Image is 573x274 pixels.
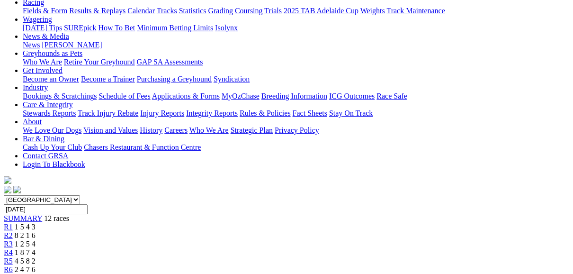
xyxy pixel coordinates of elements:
a: Chasers Restaurant & Function Centre [84,143,201,151]
a: SUREpick [64,24,96,32]
span: 1 2 5 4 [15,240,36,248]
a: Trials [264,7,282,15]
a: Stewards Reports [23,109,76,117]
a: Schedule of Fees [98,92,150,100]
a: R5 [4,257,13,265]
a: R3 [4,240,13,248]
div: Greyhounds as Pets [23,58,569,66]
a: R4 [4,248,13,256]
a: R6 [4,265,13,274]
a: 2025 TAB Adelaide Cup [284,7,358,15]
img: twitter.svg [13,186,21,193]
a: Login To Blackbook [23,160,85,168]
div: Industry [23,92,569,100]
a: Greyhounds as Pets [23,49,82,57]
a: Applications & Forms [152,92,220,100]
a: Race Safe [376,92,407,100]
span: 8 2 1 6 [15,231,36,239]
a: Calendar [127,7,155,15]
a: Become a Trainer [81,75,135,83]
a: Weights [360,7,385,15]
a: Wagering [23,15,52,23]
img: facebook.svg [4,186,11,193]
span: 1 5 4 3 [15,223,36,231]
a: Bookings & Scratchings [23,92,97,100]
a: [DATE] Tips [23,24,62,32]
a: Grading [208,7,233,15]
div: Get Involved [23,75,569,83]
a: Retire Your Greyhound [64,58,135,66]
a: Rules & Policies [240,109,291,117]
a: MyOzChase [222,92,260,100]
a: Who We Are [189,126,229,134]
a: Isolynx [215,24,238,32]
a: Cash Up Your Club [23,143,82,151]
a: Who We Are [23,58,62,66]
div: Wagering [23,24,569,32]
a: SUMMARY [4,214,42,222]
a: Contact GRSA [23,152,68,160]
a: Fields & Form [23,7,67,15]
a: Integrity Reports [186,109,238,117]
a: Bar & Dining [23,135,64,143]
a: GAP SA Assessments [137,58,203,66]
a: Injury Reports [140,109,184,117]
input: Select date [4,204,88,214]
a: Minimum Betting Limits [137,24,213,32]
a: Become an Owner [23,75,79,83]
span: 1 8 7 4 [15,248,36,256]
span: 4 5 8 2 [15,257,36,265]
a: News [23,41,40,49]
a: Breeding Information [261,92,327,100]
a: Industry [23,83,48,91]
a: Statistics [179,7,206,15]
span: 12 races [44,214,69,222]
a: About [23,118,42,126]
img: logo-grsa-white.png [4,176,11,184]
a: Fact Sheets [293,109,327,117]
a: Careers [164,126,188,134]
a: Syndication [214,75,250,83]
div: News & Media [23,41,569,49]
a: Privacy Policy [275,126,319,134]
a: We Love Our Dogs [23,126,81,134]
a: How To Bet [98,24,135,32]
a: Track Maintenance [387,7,445,15]
div: About [23,126,569,135]
span: 2 4 7 6 [15,265,36,274]
a: Tracks [157,7,177,15]
div: Racing [23,7,569,15]
a: Purchasing a Greyhound [137,75,212,83]
a: Get Involved [23,66,63,74]
a: Track Injury Rebate [78,109,138,117]
a: Coursing [235,7,263,15]
a: Results & Replays [69,7,125,15]
a: Stay On Track [329,109,373,117]
a: R1 [4,223,13,231]
a: News & Media [23,32,69,40]
div: Care & Integrity [23,109,569,118]
a: R2 [4,231,13,239]
a: Strategic Plan [231,126,273,134]
a: ICG Outcomes [329,92,375,100]
a: Vision and Values [83,126,138,134]
a: History [140,126,162,134]
a: Care & Integrity [23,100,73,109]
div: Bar & Dining [23,143,569,152]
a: [PERSON_NAME] [42,41,102,49]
